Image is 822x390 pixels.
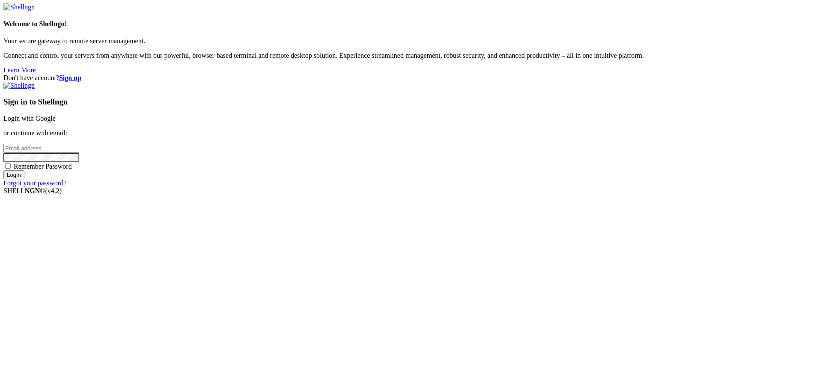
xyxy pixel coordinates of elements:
p: Connect and control your servers from anywhere with our powerful, browser-based terminal and remo... [3,52,819,60]
p: or continue with email: [3,129,819,137]
span: 4.2.0 [45,187,62,194]
img: Shellngn [3,3,35,11]
a: Login with Google [3,115,56,122]
p: Your secure gateway to remote server management. [3,37,819,45]
div: Don't have account? [3,74,819,82]
a: Learn More [3,66,36,74]
h3: Sign in to Shellngn [3,97,819,107]
img: Shellngn [3,82,35,89]
span: SHELL © [3,187,62,194]
a: Forgot your password? [3,179,66,187]
a: Sign up [59,74,81,81]
input: Email address [3,144,79,153]
input: Login [3,170,24,179]
b: NGN [25,187,40,194]
span: Remember Password [14,163,72,170]
input: Remember Password [5,163,11,169]
h4: Welcome to Shellngn! [3,20,819,28]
